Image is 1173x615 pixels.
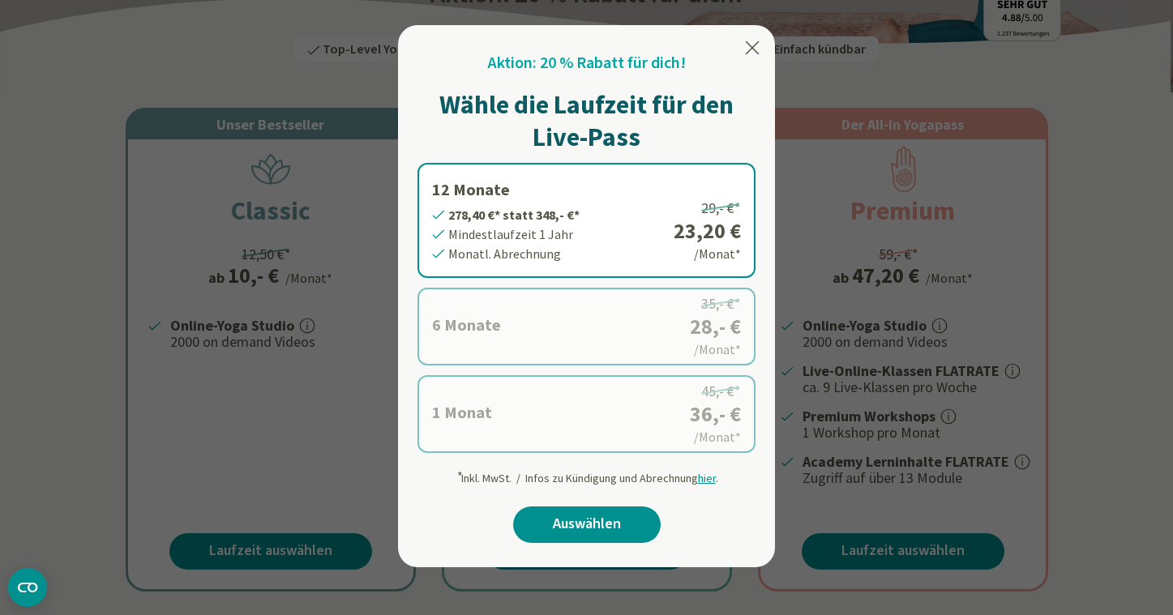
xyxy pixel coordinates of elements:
[8,568,47,607] button: CMP-Widget öffnen
[456,463,718,487] div: Inkl. MwSt. / Infos zu Kündigung und Abrechnung .
[488,51,686,75] h2: Aktion: 20 % Rabatt für dich!
[417,88,756,153] h1: Wähle die Laufzeit für den Live-Pass
[513,506,661,543] a: Auswählen
[698,471,716,485] span: hier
